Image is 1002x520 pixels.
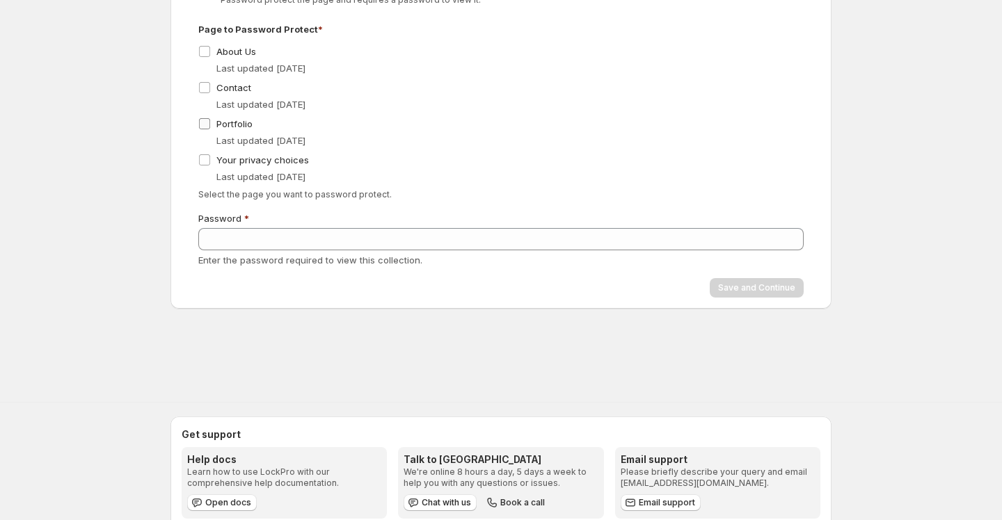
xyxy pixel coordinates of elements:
h3: Talk to [GEOGRAPHIC_DATA] [404,453,598,466]
p: Please briefly describe your query and email [EMAIL_ADDRESS][DOMAIN_NAME]. [621,466,815,489]
span: Last updated [DATE] [216,99,305,110]
span: Last updated [DATE] [216,135,305,146]
span: Your privacy choices [216,154,309,165]
span: Open docs [205,497,251,508]
p: Select the page you want to password protect. [198,189,804,200]
span: Contact [216,82,251,93]
span: Last updated [DATE] [216,63,305,74]
span: About Us [216,46,256,57]
span: Email support [639,497,695,508]
p: Learn how to use LockPro with our comprehensive help documentation. [187,466,381,489]
button: Book a call [482,494,550,511]
span: Portfolio [216,118,253,129]
a: Open docs [187,494,257,511]
span: Enter the password required to view this collection. [198,254,422,266]
span: Last updated [DATE] [216,171,305,182]
h3: Help docs [187,453,381,466]
span: Chat with us [422,497,471,508]
h3: Email support [621,453,815,466]
p: We're online 8 hours a day, 5 days a week to help you with any questions or issues. [404,466,598,489]
button: Chat with us [404,494,477,511]
h2: Get support [182,428,820,441]
p: Page to Password Protect [198,22,804,36]
a: Email support [621,494,701,511]
span: Book a call [500,497,545,508]
span: Password [198,213,241,224]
